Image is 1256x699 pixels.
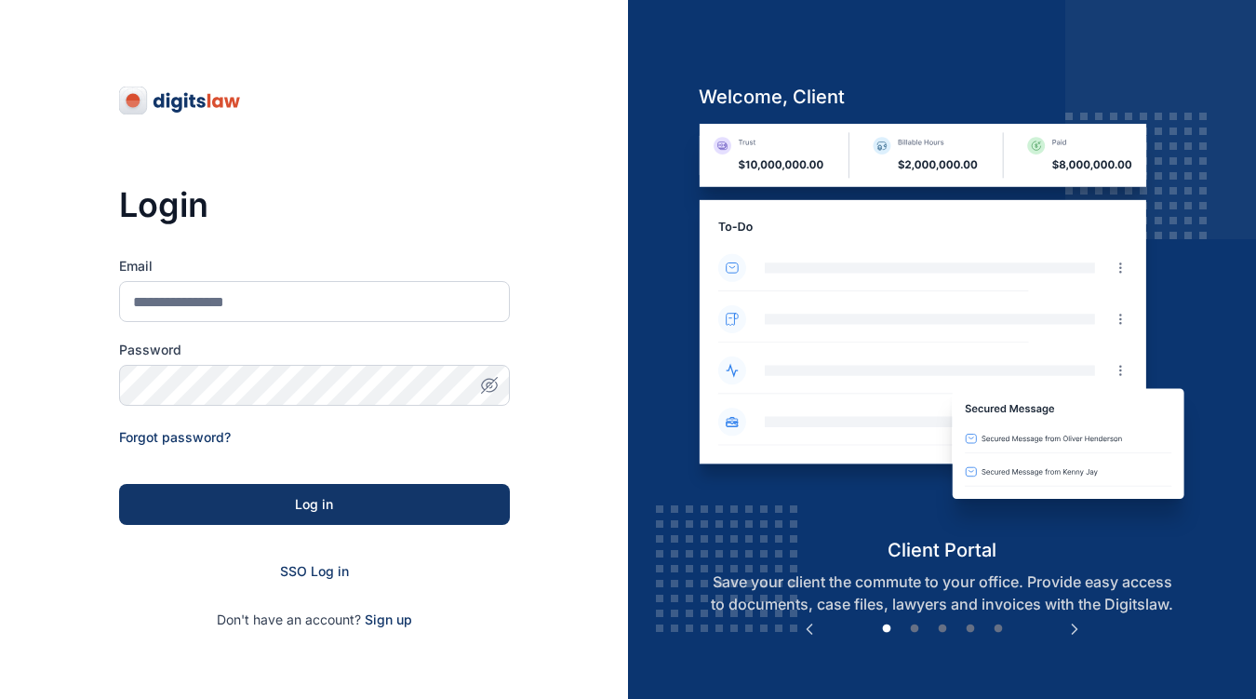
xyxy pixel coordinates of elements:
[989,620,1008,639] button: 5
[119,611,510,629] p: Don't have an account?
[149,495,480,514] div: Log in
[119,257,510,276] label: Email
[684,124,1200,536] img: client-portal
[800,620,819,639] button: Previous
[365,611,412,629] span: Sign up
[684,84,1200,110] h5: welcome, client
[119,186,510,223] h3: Login
[119,429,231,445] a: Forgot password?
[961,620,980,639] button: 4
[119,86,242,115] img: digitslaw-logo
[365,612,412,627] a: Sign up
[280,563,349,579] a: SSO Log in
[684,537,1200,563] h5: client portal
[1065,620,1084,639] button: Next
[905,620,924,639] button: 2
[877,620,896,639] button: 1
[933,620,952,639] button: 3
[119,484,510,525] button: Log in
[119,341,510,359] label: Password
[684,571,1200,615] p: Save your client the commute to your office. Provide easy access to documents, case files, lawyer...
